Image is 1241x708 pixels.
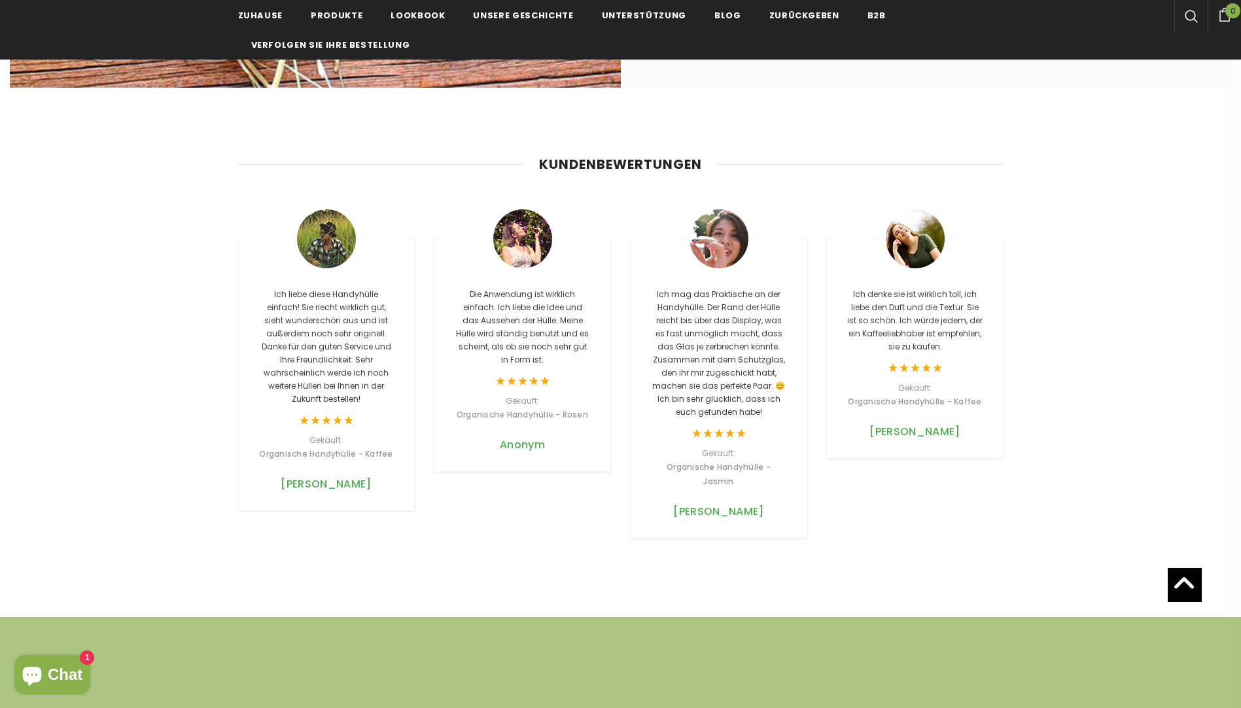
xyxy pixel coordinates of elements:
[262,289,391,404] span: Ich liebe diese Handyhülle einfach! Sie riecht wirklich gut, sieht wunderschön aus und ist außerd...
[391,9,445,22] span: Lookbook
[848,396,981,407] span: Organische Handyhülle - Kaffee
[539,155,702,173] span: KUNDENBEWERTUNGEN
[673,504,763,519] span: [PERSON_NAME]
[847,289,983,352] span: Ich denke sie ist wirklich toll, ich liebe den Duft und die Textur. Sie ist so schön. Ich würde j...
[651,460,787,489] a: Organische Handyhülle - Jasmin
[690,209,748,268] img: Organische Handyhülle - Jasmin
[886,209,945,268] img: Organische Handyhülle - Kaffee
[1208,6,1241,22] a: 0
[493,209,552,268] img: Organische Handyhülle - Rosen
[251,29,410,59] a: Verfolgen Sie Ihre Bestellung
[311,9,362,22] span: Produkte
[602,9,686,22] span: Unterstützung
[457,409,588,420] span: Organische Handyhülle - Rosen
[702,448,735,459] span: Gekauft:
[500,437,545,452] span: Anonym
[259,448,393,459] span: Organische Handyhülle - Kaffee
[456,289,589,365] span: Die Anwendung ist wirklich einfach. Ich liebe die Idee und das Aussehen der Hülle. Meine Hülle wi...
[1225,3,1240,18] span: 0
[506,395,539,406] span: Gekauft:
[281,476,371,491] span: [PERSON_NAME]
[714,9,741,22] span: Blog
[457,408,588,422] a: Organische Handyhülle - Rosen
[652,289,785,417] span: Ich mag das Praktische an der Handyhülle. Der Rand der Hülle reicht bis über das Display, was es ...
[259,447,393,461] a: Organische Handyhülle - Kaffee
[251,39,410,51] span: Verfolgen Sie Ihre Bestellung
[898,382,932,393] span: Gekauft:
[769,9,839,22] span: Zurückgeben
[869,424,960,439] span: [PERSON_NAME]
[848,395,981,409] a: Organische Handyhülle - Kaffee
[473,9,573,22] span: Unsere Geschichte
[667,461,771,487] span: Organische Handyhülle - Jasmin
[297,209,356,268] img: Organische Handyhülle - Kaffee
[238,9,283,22] span: Zuhause
[867,9,886,22] span: B2B
[309,434,343,446] span: Gekauft:
[10,655,94,698] inbox-online-store-chat: Onlineshop-Chat von Shopify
